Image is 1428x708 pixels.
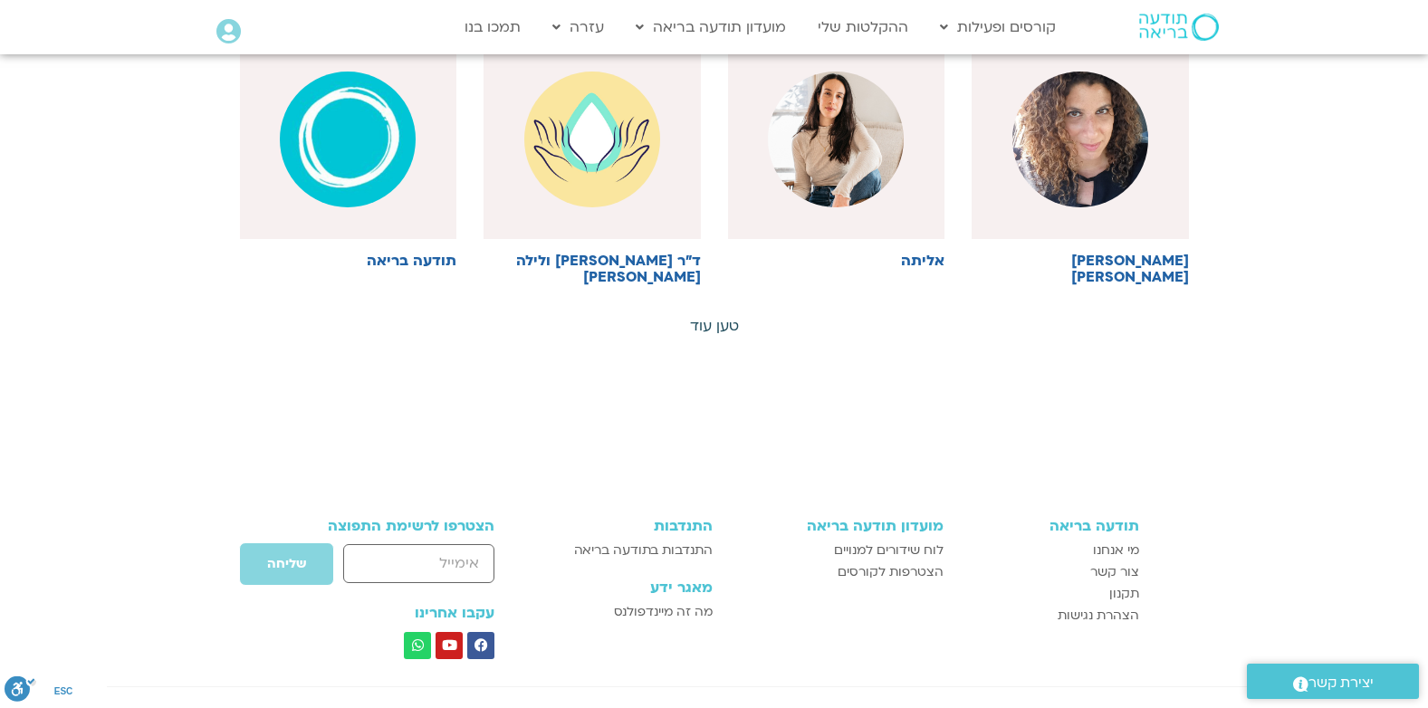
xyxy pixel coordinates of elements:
[1139,14,1219,41] img: תודעה בריאה
[1247,664,1419,699] a: יצירת קשר
[484,253,701,285] h6: ד"ר [PERSON_NAME] ולילה [PERSON_NAME]
[544,579,712,596] h3: מאגר ידע
[962,583,1139,605] a: תקנון
[931,10,1065,44] a: קורסים ופעילות
[809,10,917,44] a: ההקלטות שלי
[962,561,1139,583] a: צור קשר
[972,40,1189,285] a: [PERSON_NAME] [PERSON_NAME]
[1058,605,1139,627] span: הצהרת נגישות
[690,316,739,336] a: טען עוד
[614,601,713,623] span: מה זה מיינדפולנס
[731,518,944,534] h3: מועדון תודעה בריאה
[1109,583,1139,605] span: תקנון
[838,561,944,583] span: הצטרפות לקורסים
[972,253,1189,285] h6: [PERSON_NAME] [PERSON_NAME]
[1012,72,1148,207] img: %D7%9B%D7%A8%D7%9E%D7%9C.jpeg
[544,518,712,534] h3: התנדבות
[343,544,494,583] input: אימייל
[728,253,945,269] h6: אליתה
[768,72,904,207] img: %D7%90%D7%9C%D7%99%D7%AA%D7%94.jpeg
[1093,540,1139,561] span: מי אנחנו
[290,518,495,534] h3: הצטרפו לרשימת התפוצה
[962,605,1139,627] a: הצהרת נגישות
[728,40,945,269] a: אליתה
[240,40,457,269] a: תודעה בריאה
[280,72,416,207] img: cropped-all-logos_Todaa-Bria-Blue-BG.jpg
[239,542,334,586] button: שליחה
[962,540,1139,561] a: מי אנחנו
[240,253,457,269] h6: תודעה בריאה
[544,601,712,623] a: מה זה מיינדפולנס
[290,542,495,595] form: טופס חדש
[1090,561,1139,583] span: צור קשר
[544,540,712,561] a: התנדבות בתודעה בריאה
[455,10,530,44] a: תמכו בנו
[267,557,306,571] span: שליחה
[731,561,944,583] a: הצטרפות לקורסים
[290,605,495,621] h3: עקבו אחרינו
[834,540,944,561] span: לוח שידורים למנויים
[524,72,660,207] img: logo.jpg
[543,10,613,44] a: עזרה
[574,540,713,561] span: התנדבות בתודעה בריאה
[731,540,944,561] a: לוח שידורים למנויים
[627,10,795,44] a: מועדון תודעה בריאה
[962,518,1139,534] h3: תודעה בריאה
[1308,671,1374,695] span: יצירת קשר
[484,40,701,285] a: ד"ר [PERSON_NAME] ולילה [PERSON_NAME]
